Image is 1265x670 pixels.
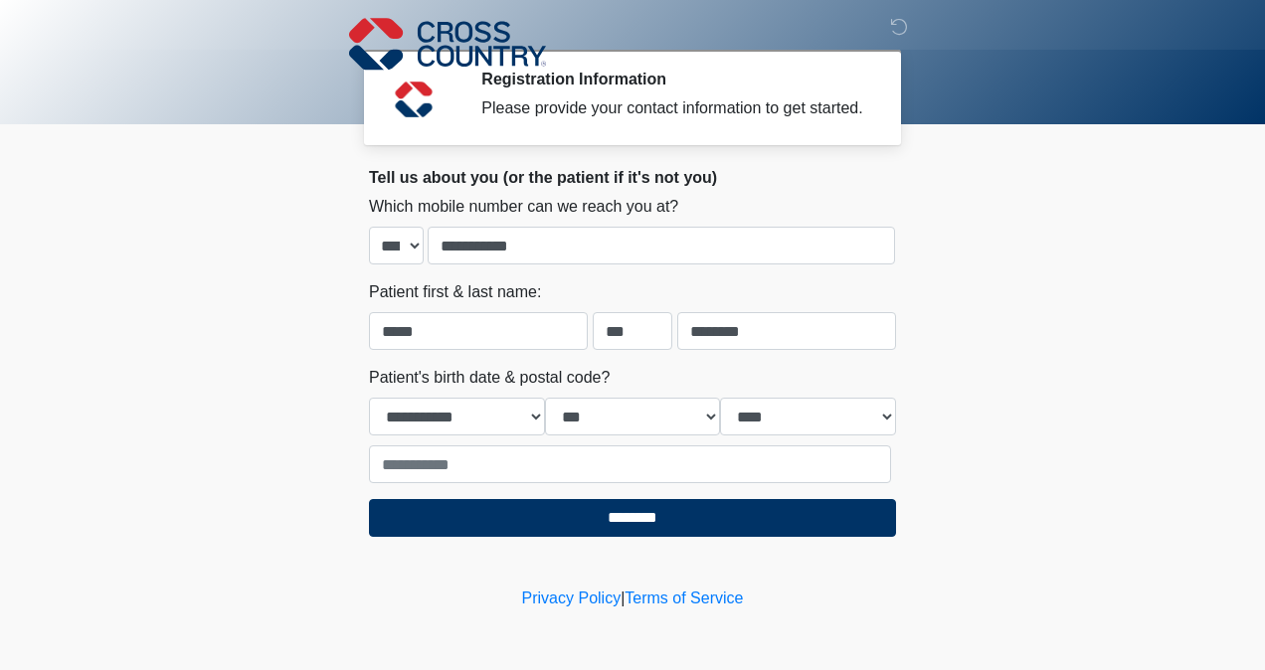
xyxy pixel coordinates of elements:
label: Which mobile number can we reach you at? [369,195,678,219]
img: Cross Country Logo [349,15,546,73]
label: Patient's birth date & postal code? [369,366,610,390]
a: Terms of Service [625,589,743,606]
img: Agent Avatar [384,70,444,129]
h2: Tell us about you (or the patient if it's not you) [369,168,896,187]
label: Patient first & last name: [369,280,541,304]
div: Please provide your contact information to get started. [481,96,866,120]
a: | [621,589,625,606]
a: Privacy Policy [522,589,622,606]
